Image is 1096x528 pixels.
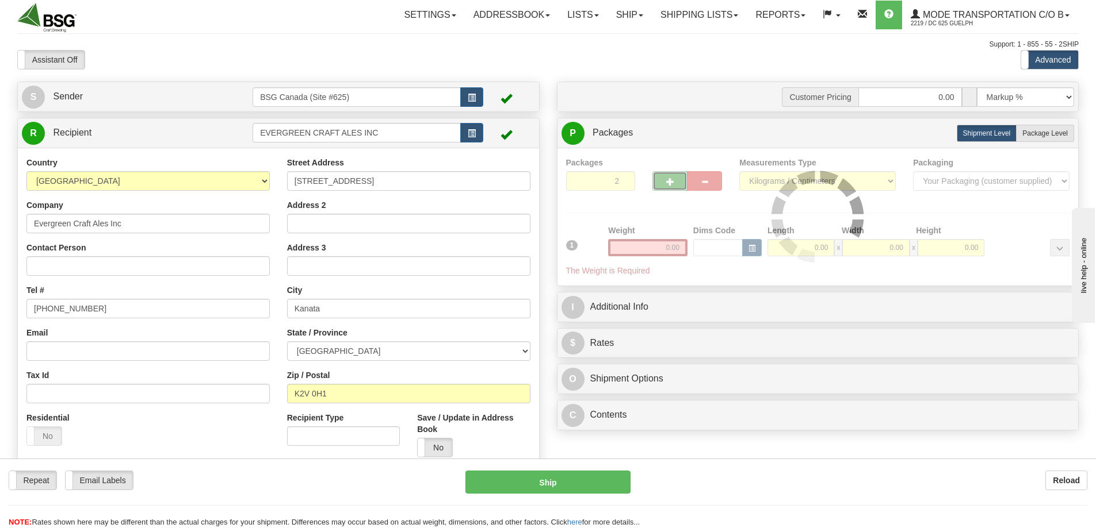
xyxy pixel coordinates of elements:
iframe: chat widget [1070,205,1095,322]
a: S Sender [22,85,253,109]
a: Ship [608,1,652,29]
span: S [22,86,45,109]
span: NOTE: [9,518,32,526]
span: Mode Transportation c/o B [920,10,1064,20]
label: Repeat [9,471,56,490]
a: R Recipient [22,121,227,145]
a: Addressbook [465,1,559,29]
label: Country [26,157,58,168]
span: P [562,122,585,145]
label: Email [26,327,48,338]
a: Settings [396,1,465,29]
label: Advanced [1021,51,1078,69]
label: Street Address [287,157,344,168]
b: Reload [1053,476,1080,485]
a: OShipment Options [562,367,1075,391]
label: Contact Person [26,242,86,253]
span: Package Level [1022,129,1068,137]
span: Customer Pricing [782,87,858,107]
a: Mode Transportation c/o B 2219 / DC 625 Guelph [902,1,1078,29]
span: Sender [53,91,83,101]
label: Email Labels [66,471,133,490]
a: here [567,518,582,526]
input: Recipient Id [253,123,461,142]
input: Sender Id [253,87,461,107]
a: Reports [747,1,814,29]
div: live help - online [9,10,106,18]
button: Ship [465,471,631,494]
span: Packages [593,128,633,137]
label: Address 3 [287,242,326,253]
label: Company [26,199,63,211]
label: Zip / Postal [287,369,330,381]
span: C [562,404,585,427]
label: Recipient Type [287,412,344,423]
a: Shipping lists [652,1,747,29]
label: City [287,284,302,296]
label: Assistant Off [18,51,85,69]
label: State / Province [287,327,347,338]
span: O [562,368,585,391]
div: Support: 1 - 855 - 55 - 2SHIP [17,40,1079,49]
a: IAdditional Info [562,295,1075,319]
input: Enter a location [287,171,530,191]
span: 2219 / DC 625 Guelph [911,18,997,29]
a: Lists [559,1,607,29]
label: No [418,438,452,457]
a: P Packages [562,121,1075,145]
img: logo2219.jpg [17,3,77,32]
label: Tel # [26,284,44,296]
span: Recipient [53,128,91,137]
span: I [562,296,585,319]
span: Shipment Level [963,129,1011,137]
label: Tax Id [26,369,49,381]
label: Save / Update in Address Book [417,412,530,435]
img: loader.gif [772,171,864,263]
label: Address 2 [287,199,326,211]
a: CContents [562,403,1075,427]
label: Residential [26,412,70,423]
label: No [27,427,62,445]
span: R [22,122,45,145]
a: $Rates [562,332,1075,355]
span: $ [562,332,585,354]
button: Reload [1045,471,1087,490]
